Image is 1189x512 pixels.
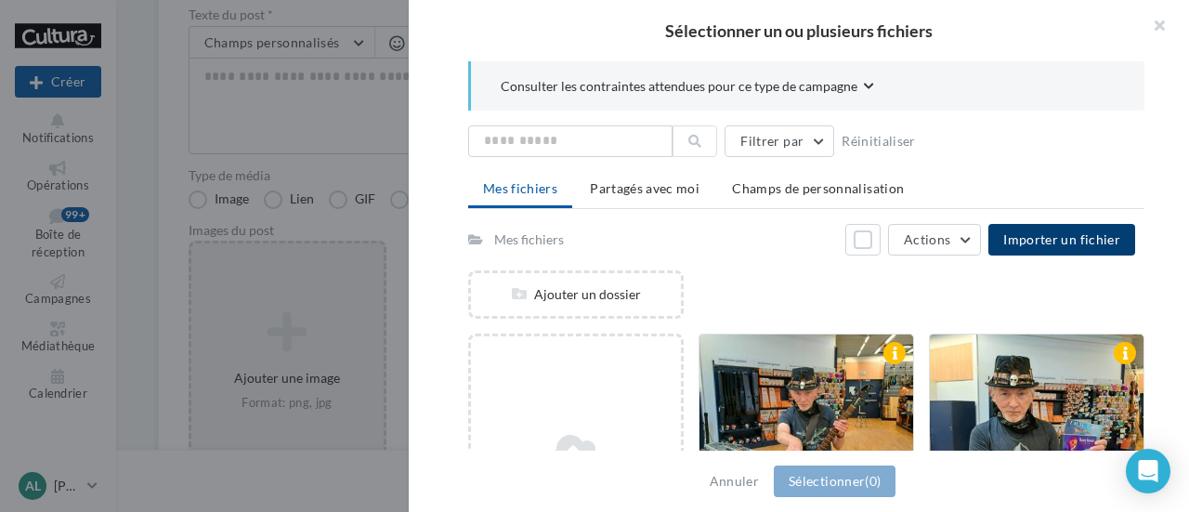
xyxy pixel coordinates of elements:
[702,470,766,492] button: Annuler
[494,230,564,249] div: Mes fichiers
[888,224,981,256] button: Actions
[732,180,904,196] span: Champs de personnalisation
[834,130,923,152] button: Réinitialiser
[483,180,557,196] span: Mes fichiers
[904,231,950,247] span: Actions
[1003,231,1120,247] span: Importer un fichier
[471,285,681,304] div: Ajouter un dossier
[501,77,857,96] span: Consulter les contraintes attendues pour ce type de campagne
[865,473,881,489] span: (0)
[774,466,895,497] button: Sélectionner(0)
[1126,449,1170,493] div: Open Intercom Messenger
[725,125,834,157] button: Filtrer par
[438,22,1159,39] h2: Sélectionner un ou plusieurs fichiers
[501,76,874,99] button: Consulter les contraintes attendues pour ce type de campagne
[590,180,699,196] span: Partagés avec moi
[988,224,1135,256] button: Importer un fichier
